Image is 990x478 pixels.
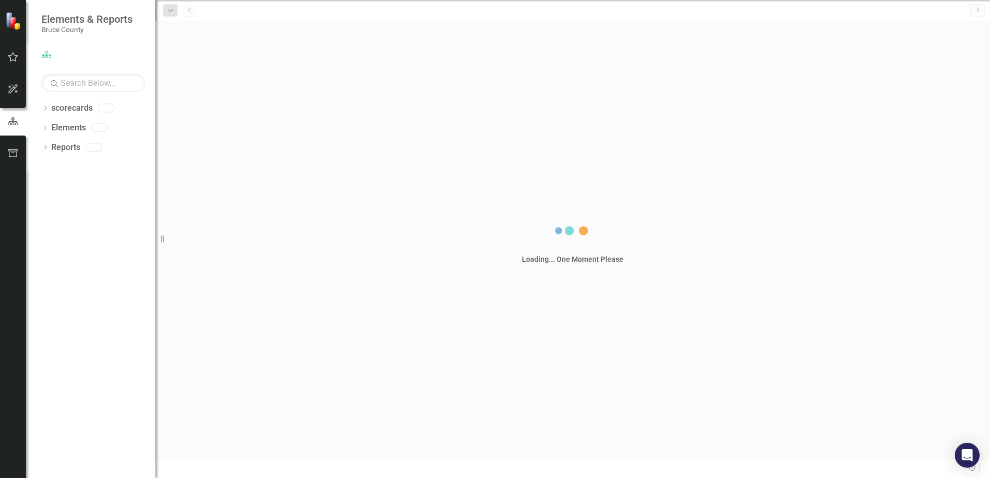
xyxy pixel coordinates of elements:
img: ClearPoint Strategy [4,11,24,31]
small: Bruce County [41,25,133,34]
input: Search Below... [41,74,145,92]
div: Loading... One Moment Please [522,254,623,264]
a: Elements [51,122,86,134]
div: Open Intercom Messenger [955,443,980,468]
span: Elements & Reports [41,13,133,25]
a: Reports [51,142,80,154]
a: scorecards [51,102,93,114]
